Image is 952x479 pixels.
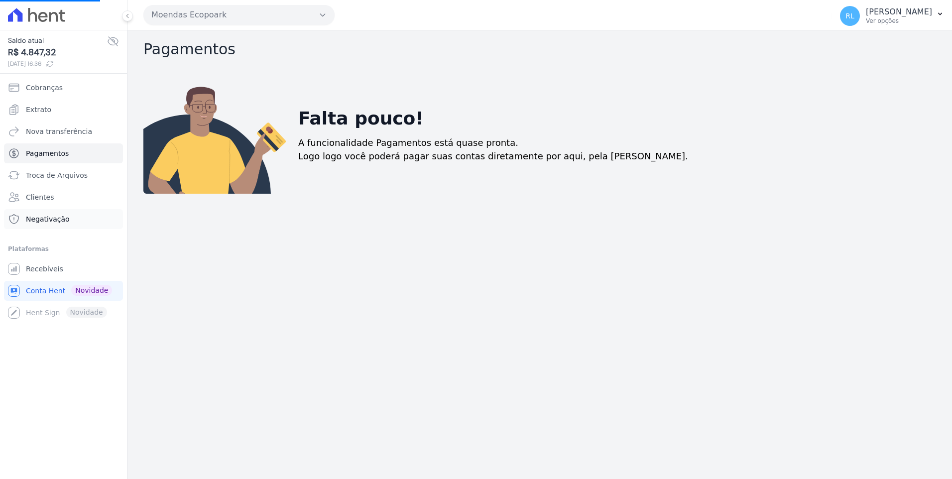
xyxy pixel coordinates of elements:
button: RL [PERSON_NAME] Ver opções [832,2,952,30]
p: A funcionalidade Pagamentos está quase pronta. [298,136,518,149]
span: Pagamentos [26,148,69,158]
a: Conta Hent Novidade [4,281,123,301]
span: Extrato [26,105,51,115]
span: Cobranças [26,83,63,93]
a: Recebíveis [4,259,123,279]
span: [DATE] 16:36 [8,59,107,68]
span: Negativação [26,214,70,224]
a: Clientes [4,187,123,207]
h2: Falta pouco! [298,105,424,132]
p: [PERSON_NAME] [866,7,932,17]
span: Troca de Arquivos [26,170,88,180]
span: Saldo atual [8,35,107,46]
a: Extrato [4,100,123,120]
span: R$ 4.847,32 [8,46,107,59]
nav: Sidebar [8,78,119,323]
div: Plataformas [8,243,119,255]
p: Logo logo você poderá pagar suas contas diretamente por aqui, pela [PERSON_NAME]. [298,149,688,163]
span: Novidade [71,285,112,296]
p: Ver opções [866,17,932,25]
span: Nova transferência [26,126,92,136]
span: Conta Hent [26,286,65,296]
span: Clientes [26,192,54,202]
h2: Pagamentos [143,40,936,58]
span: RL [845,12,854,19]
a: Troca de Arquivos [4,165,123,185]
a: Pagamentos [4,143,123,163]
a: Cobranças [4,78,123,98]
span: Recebíveis [26,264,63,274]
button: Moendas Ecopoark [143,5,335,25]
a: Negativação [4,209,123,229]
a: Nova transferência [4,121,123,141]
